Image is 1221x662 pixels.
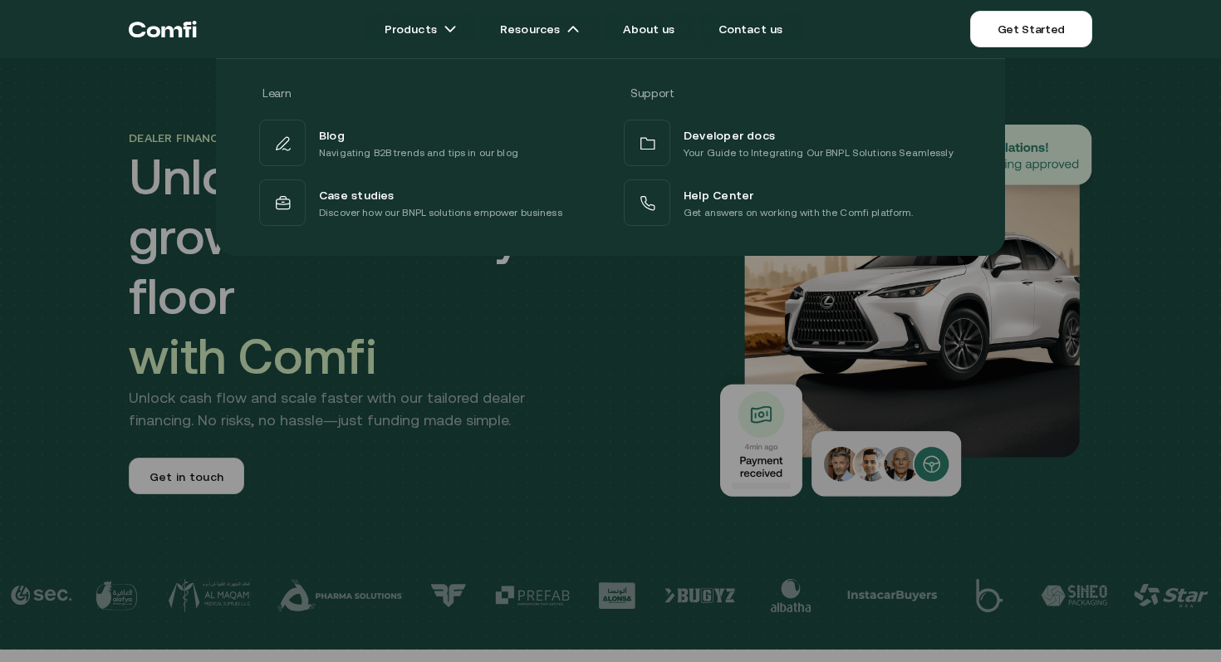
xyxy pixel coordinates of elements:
[566,22,580,36] img: arrow icons
[970,11,1092,47] a: Get Started
[684,145,954,161] p: Your Guide to Integrating Our BNPL Solutions Seamlessly
[319,145,518,161] p: Navigating B2B trends and tips in our blog
[684,184,753,204] span: Help Center
[630,86,674,100] span: Support
[365,12,477,46] a: Productsarrow icons
[699,12,803,46] a: Contact us
[603,12,694,46] a: About us
[262,86,291,100] span: Learn
[129,4,197,54] a: Return to the top of the Comfi home page
[480,12,600,46] a: Resourcesarrow icons
[620,176,965,229] a: Help CenterGet answers on working with the Comfi platform.
[319,204,562,221] p: Discover how our BNPL solutions empower business
[319,125,345,145] span: Blog
[620,116,965,169] a: Developer docsYour Guide to Integrating Our BNPL Solutions Seamlessly
[256,176,601,229] a: Case studiesDiscover how our BNPL solutions empower business
[684,125,775,145] span: Developer docs
[256,116,601,169] a: BlogNavigating B2B trends and tips in our blog
[684,204,914,221] p: Get answers on working with the Comfi platform.
[444,22,457,36] img: arrow icons
[319,184,395,204] span: Case studies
